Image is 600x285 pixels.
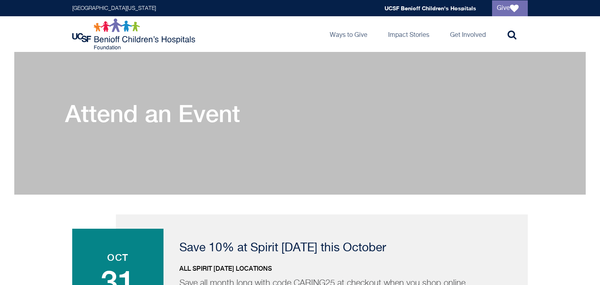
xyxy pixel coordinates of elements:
a: Impact Stories [382,16,436,52]
p: All Spirit [DATE] locations [179,264,508,274]
span: Oct [80,252,156,262]
a: Give [492,0,528,16]
a: Get Involved [444,16,492,52]
a: [GEOGRAPHIC_DATA][US_STATE] [72,6,156,11]
p: Save 10% at Spirit [DATE] this October [179,242,508,254]
h1: Attend an Event [65,99,240,127]
a: Ways to Give [323,16,374,52]
a: UCSF Benioff Children's Hospitals [385,5,476,11]
img: Logo for UCSF Benioff Children's Hospitals Foundation [72,18,197,50]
